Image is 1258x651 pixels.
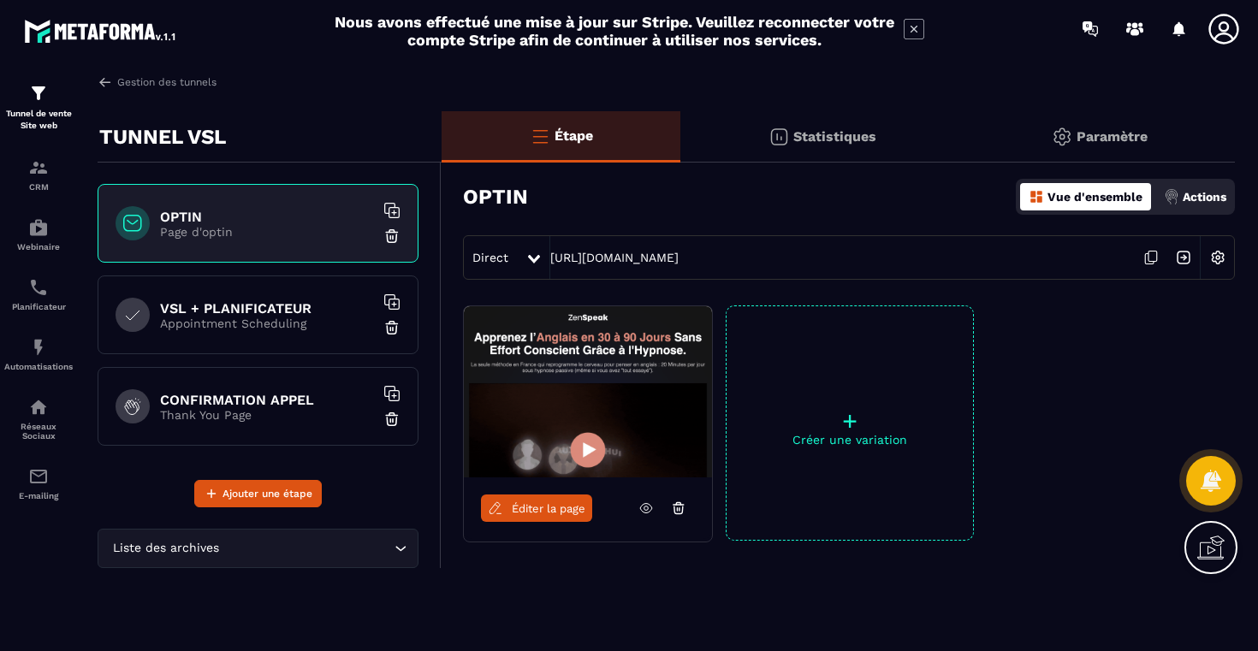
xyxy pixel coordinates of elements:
a: formationformationTunnel de vente Site web [4,70,73,145]
p: Planificateur [4,302,73,311]
img: trash [383,411,401,428]
p: Créer une variation [727,433,973,447]
p: Page d'optin [160,225,374,239]
a: automationsautomationsWebinaire [4,204,73,264]
h6: OPTIN [160,209,374,225]
p: Étape [555,127,593,144]
span: Liste des archives [109,539,223,558]
p: Réseaux Sociaux [4,422,73,441]
img: bars-o.4a397970.svg [530,126,550,146]
p: CRM [4,182,73,192]
img: logo [24,15,178,46]
a: formationformationCRM [4,145,73,204]
span: Éditer la page [512,502,585,515]
p: Paramètre [1077,128,1148,145]
span: Ajouter une étape [223,485,312,502]
p: Tunnel de vente Site web [4,108,73,132]
h3: OPTIN [463,185,528,209]
img: dashboard-orange.40269519.svg [1029,189,1044,204]
img: stats.20deebd0.svg [768,127,789,147]
img: actions.d6e523a2.png [1164,189,1179,204]
img: arrow [98,74,113,90]
img: email [28,466,49,487]
img: setting-gr.5f69749f.svg [1052,127,1072,147]
p: TUNNEL VSL [99,120,226,154]
a: automationsautomationsAutomatisations [4,324,73,384]
p: Appointment Scheduling [160,317,374,330]
p: Actions [1183,190,1226,204]
p: + [727,409,973,433]
img: social-network [28,397,49,417]
p: Vue d'ensemble [1047,190,1142,204]
a: Éditer la page [481,494,592,522]
img: image [464,306,712,477]
img: trash [383,319,401,336]
p: Thank You Page [160,408,374,422]
span: Direct [472,251,508,264]
img: automations [28,217,49,238]
img: scheduler [28,277,49,298]
a: Gestion des tunnels [98,74,217,90]
div: Search for option [98,529,418,568]
a: schedulerschedulerPlanificateur [4,264,73,324]
h6: VSL + PLANIFICATEUR [160,300,374,317]
p: Webinaire [4,242,73,252]
p: E-mailing [4,491,73,500]
h6: CONFIRMATION APPEL [160,392,374,408]
button: Ajouter une étape [194,480,322,507]
img: formation [28,83,49,104]
img: trash [383,228,401,245]
img: setting-w.858f3a88.svg [1202,241,1234,274]
h2: Nous avons effectué une mise à jour sur Stripe. Veuillez reconnecter votre compte Stripe afin de ... [334,13,895,49]
p: Automatisations [4,362,73,371]
img: arrow-next.bcc2205e.svg [1167,241,1200,274]
img: automations [28,337,49,358]
a: social-networksocial-networkRéseaux Sociaux [4,384,73,453]
a: emailemailE-mailing [4,453,73,513]
a: [URL][DOMAIN_NAME] [550,251,679,264]
p: Statistiques [793,128,876,145]
img: formation [28,157,49,178]
input: Search for option [223,539,390,558]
